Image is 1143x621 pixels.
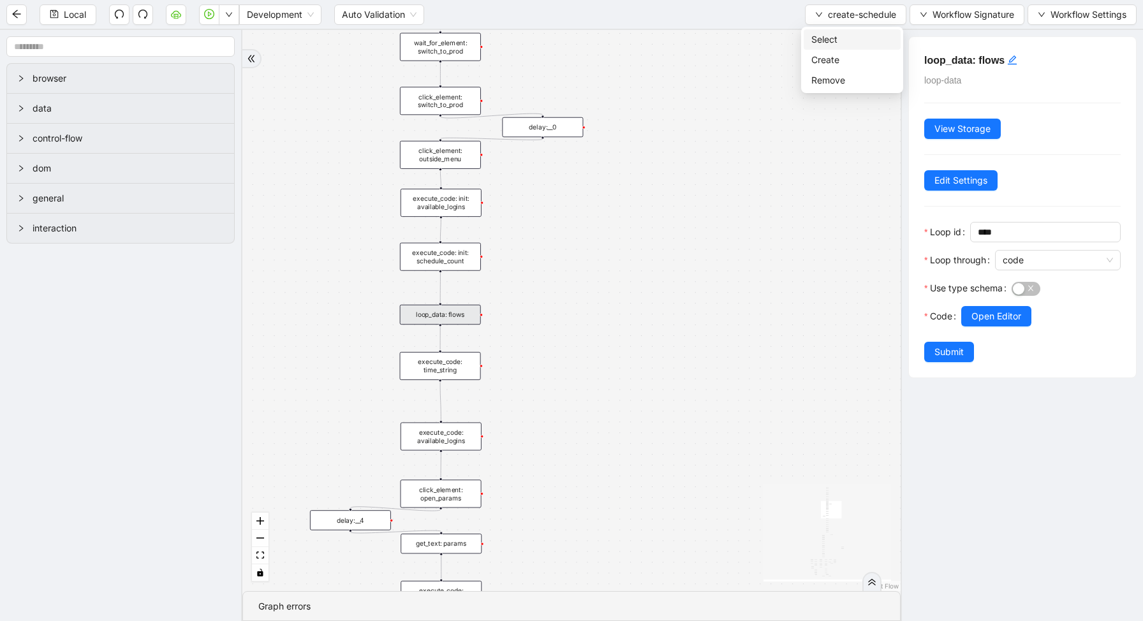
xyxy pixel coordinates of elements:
[934,173,987,187] span: Edit Settings
[440,219,441,241] g: Edge from execute_code: init: available_logins to execute_code: init: schedule_count
[350,507,441,511] g: Edge from click_element: open_params to delay:__4
[867,578,876,587] span: double-right
[1007,52,1017,68] div: click to edit id
[17,75,25,82] span: right
[440,113,542,118] g: Edge from click_element: switch_to_prod to delay:__0
[7,94,234,123] div: data
[199,4,219,25] button: play-circle
[502,117,583,137] div: delay:__0
[204,9,214,19] span: play-circle
[815,11,823,18] span: down
[924,170,998,191] button: Edit Settings
[400,305,481,325] div: loop_data: flows
[1028,4,1137,25] button: downWorkflow Settings
[400,352,481,380] div: execute_code: time_string
[1007,55,1017,65] span: edit
[1003,251,1113,270] span: code
[924,52,1121,68] h5: loop_data: flows
[33,221,224,235] span: interaction
[1038,11,1045,18] span: down
[258,599,885,613] div: Graph errors
[33,101,224,115] span: data
[961,306,1031,326] button: Open Editor
[11,9,22,19] span: arrow-left
[17,194,25,202] span: right
[114,9,124,19] span: undo
[400,141,481,169] div: click_element: outside_menu
[133,4,153,25] button: redo
[934,122,991,136] span: View Storage
[401,189,482,217] div: execute_code: init: available_logins
[33,71,224,85] span: browser
[247,5,314,24] span: Development
[50,10,59,18] span: save
[138,9,148,19] span: redo
[401,423,482,451] div: execute_code: available_logins
[33,161,224,175] span: dom
[64,8,86,22] span: Local
[930,281,1003,295] span: Use type schema
[33,131,224,145] span: control-flow
[400,33,481,61] div: wait_for_element: switch_to_prod
[811,33,893,47] span: Select
[225,11,233,18] span: down
[811,73,893,87] span: Remove
[828,8,896,22] span: create-schedule
[934,345,964,359] span: Submit
[924,75,961,85] span: loop-data
[17,135,25,142] span: right
[920,11,927,18] span: down
[350,530,441,533] g: Edge from delay:__4 to get_text: params
[7,124,234,153] div: control-flow
[440,138,542,140] g: Edge from delay:__0 to click_element: outside_menu
[7,184,234,213] div: general
[7,64,234,93] div: browser
[805,4,906,25] button: downcreate-schedule
[401,581,482,609] div: execute_code: flow_param_count
[866,582,899,590] a: React Flow attribution
[910,4,1024,25] button: downWorkflow Signature
[401,534,482,553] div: get_text: params
[1051,8,1126,22] span: Workflow Settings
[811,53,893,67] span: Create
[400,87,481,115] div: click_element: switch_to_prod
[166,4,186,25] button: cloud-server
[971,309,1021,323] span: Open Editor
[7,214,234,243] div: interaction
[401,479,482,508] div: click_element: open_params
[933,8,1014,22] span: Workflow Signature
[6,4,27,25] button: arrow-left
[440,170,441,186] g: Edge from click_element: outside_menu to execute_code: init: available_logins
[17,224,25,232] span: right
[440,382,441,421] g: Edge from execute_code: time_string to execute_code: available_logins
[400,243,481,271] div: execute_code: init: schedule_count
[252,530,269,547] button: zoom out
[930,309,952,323] span: Code
[310,510,391,530] div: delay:__4
[252,564,269,581] button: toggle interactivity
[924,119,1001,139] button: View Storage
[247,54,256,63] span: double-right
[930,225,961,239] span: Loop id
[930,253,986,267] span: Loop through
[40,4,96,25] button: saveLocal
[7,154,234,183] div: dom
[33,191,224,205] span: general
[252,513,269,530] button: zoom in
[109,4,129,25] button: undo
[171,9,181,19] span: cloud-server
[924,342,974,362] button: Submit
[252,547,269,564] button: fit view
[17,164,25,172] span: right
